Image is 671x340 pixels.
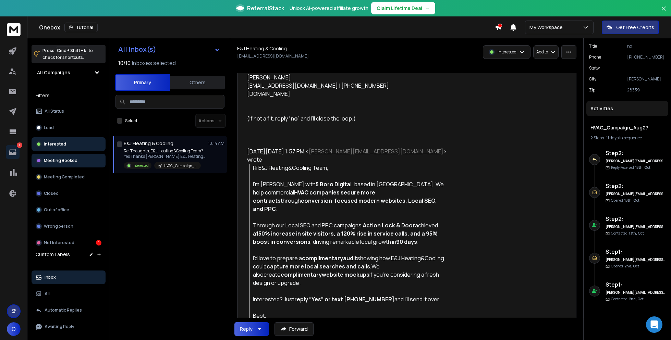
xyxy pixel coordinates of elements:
[237,45,287,52] h1: E&J Heating & Cooling
[234,322,269,336] button: Reply
[627,54,666,60] p: [PHONE_NUMBER]
[124,140,173,147] h1: E&J Heating & Cooling
[290,5,368,12] p: Unlock AI-powered affiliate growth
[96,240,101,245] div: 1
[113,42,226,56] button: All Inbox(s)
[32,170,106,184] button: Meeting Completed
[606,182,666,190] h6: Step 2 :
[44,158,77,163] p: Meeting Booked
[17,142,22,148] p: 1
[37,69,70,76] h1: All Campaigns
[45,275,56,280] p: Inbox
[627,87,666,93] p: 28339
[606,280,666,289] h6: Step 1 :
[208,141,224,146] p: 10:14 AM
[627,76,666,82] p: [PERSON_NAME]
[44,207,69,213] p: Out of office
[602,21,659,34] button: Get Free Credits
[629,231,644,236] span: 13th, Oct
[606,135,642,141] span: 11 days in sequence
[589,65,600,71] p: Statw
[498,49,516,55] p: Interested
[343,254,357,262] strong: audit
[124,148,206,154] p: Re: Thoughts, E&J Heating&Cooling Team?
[635,165,650,170] span: 13th, Oct
[132,59,176,67] h3: Inboxes selected
[247,81,447,90] div: [EMAIL_ADDRESS][DOMAIN_NAME] | [PHONE_NUMBER]
[606,257,666,262] h6: [PERSON_NAME][EMAIL_ADDRESS][DOMAIN_NAME]
[606,159,666,164] h6: [PERSON_NAME][EMAIL_ADDRESS][DOMAIN_NAME]
[124,154,206,159] p: Yes Thanks [PERSON_NAME] E&J Heating&Cooling > On [DATE],
[44,141,66,147] p: Interested
[237,53,309,59] p: [EMAIL_ADDRESS][DOMAIN_NAME]
[32,137,106,151] button: Interested
[32,154,106,167] button: Meeting Booked
[44,125,54,130] p: Lead
[44,174,85,180] p: Meeting Completed
[309,148,443,155] a: [PERSON_NAME][EMAIL_ADDRESS][DOMAIN_NAME]
[64,23,98,32] button: Tutorial
[302,254,343,262] strong: complimentary
[45,324,74,329] p: Awaiting Reply
[32,104,106,118] button: All Status
[44,224,73,229] p: Wrong person
[659,4,668,21] button: Close banner
[646,316,662,333] div: Open Intercom Messenger
[281,271,322,278] strong: complimentary
[247,73,447,81] div: [PERSON_NAME]
[133,163,149,168] p: Interested
[253,164,447,172] div: Hi E&J Heating&Cooling Team,
[611,297,644,302] p: Contacted
[629,297,644,301] span: 2nd, Oct
[589,43,597,49] p: title
[42,47,93,61] p: Press to check for shortcuts.
[529,24,565,31] p: My Workspace
[115,74,170,91] button: Primary
[45,291,50,297] p: All
[590,124,664,131] h1: HVAC_Campaign_Aug27
[590,135,604,141] span: 2 Steps
[589,87,595,93] p: Zip
[253,221,447,246] div: Through our Local SEO and PPC campaigns, achieved a , driving remarkable local growth in .
[6,145,20,159] a: 1
[624,264,639,268] span: 2nd, Oct
[425,5,430,12] span: →
[56,47,87,54] span: Cmd + Shift + k
[32,270,106,284] button: Inbox
[253,189,376,204] strong: HVAC companies secure more contracts
[32,66,106,79] button: All Campaigns
[396,238,403,245] strong: 90
[253,295,447,303] div: Interested? Just and I’ll send it over.
[118,46,156,53] h1: All Inbox(s)
[322,271,369,278] strong: website mockups
[606,290,666,295] h6: [PERSON_NAME][EMAIL_ADDRESS][DOMAIN_NAME]
[536,49,548,55] p: Add to
[45,307,82,313] p: Automatic Replies
[253,197,438,213] strong: conversion-focused modern websites, Local SEO, and PPC
[616,24,654,31] p: Get Free Credits
[32,303,106,317] button: Automatic Replies
[32,219,106,233] button: Wrong person
[627,43,666,49] p: no
[606,224,666,229] h6: [PERSON_NAME][EMAIL_ADDRESS][DOMAIN_NAME]
[118,59,131,67] span: 10 / 10
[247,114,447,123] div: (If not a fit, reply “ ” and I’ll close the loop.)
[606,191,666,197] h6: [PERSON_NAME][EMAIL_ADDRESS][DOMAIN_NAME]
[253,230,439,245] strong: 150% increase in site visitors, a 120% rise in service calls, and a 95% boost in conversions
[164,163,197,168] p: HVAC_Campaign_Aug27
[264,271,322,278] span: create
[32,121,106,135] button: Lead
[32,187,106,200] button: Closed
[125,118,137,124] label: Select
[170,75,225,90] button: Others
[32,203,106,217] button: Out of office
[32,320,106,333] button: Awaiting Reply
[589,76,596,82] p: City
[274,322,314,336] button: Forward
[44,240,74,245] p: Not Interested
[247,90,447,98] div: [DOMAIN_NAME]
[45,109,64,114] p: All Status
[316,180,352,188] strong: 5 Boro Digital
[606,215,666,223] h6: Step 2 :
